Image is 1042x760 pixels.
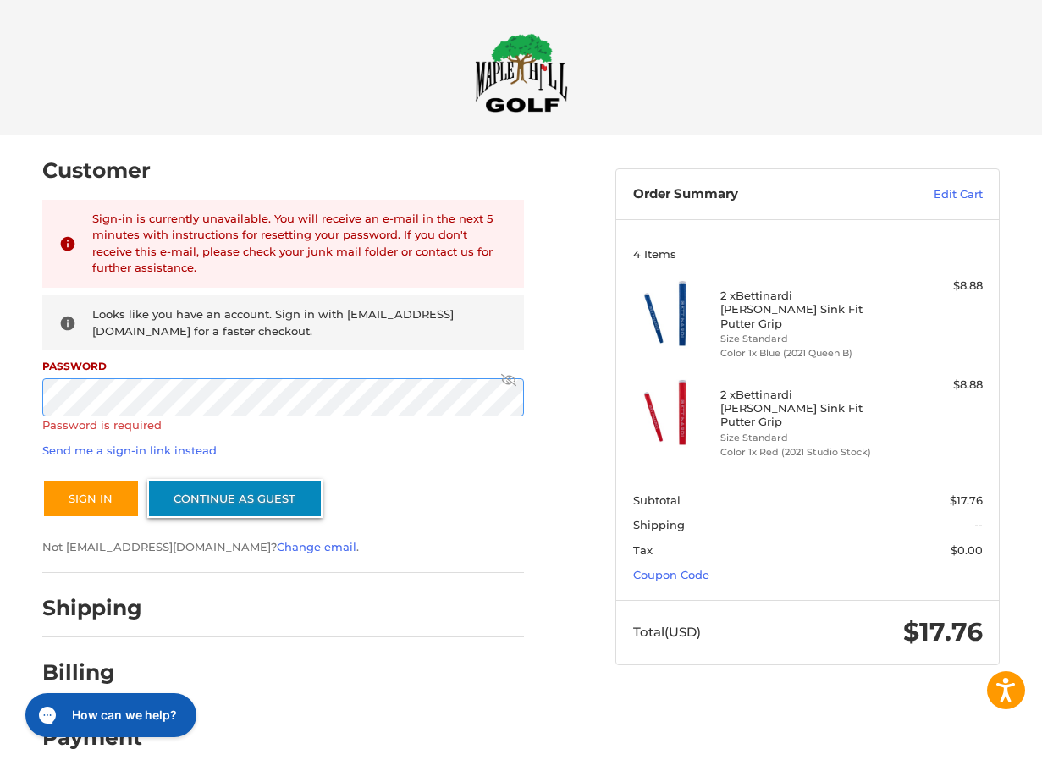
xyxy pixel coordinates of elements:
[720,431,891,445] li: Size Standard
[633,186,871,203] h3: Order Summary
[903,616,983,647] span: $17.76
[720,332,891,346] li: Size Standard
[475,33,568,113] img: Maple Hill Golf
[950,493,983,507] span: $17.76
[633,518,685,531] span: Shipping
[633,568,709,581] a: Coupon Code
[895,377,982,394] div: $8.88
[633,493,681,507] span: Subtotal
[42,157,151,184] h2: Customer
[17,687,201,743] iframe: Gorgias live chat messenger
[42,359,524,374] label: Password
[720,346,891,361] li: Color 1x Blue (2021 Queen B)
[42,659,141,686] h2: Billing
[42,418,524,432] label: Password is required
[147,479,323,518] a: Continue as guest
[277,540,356,553] a: Change email
[633,543,653,557] span: Tax
[720,388,891,429] h4: 2 x Bettinardi [PERSON_NAME] Sink Fit Putter Grip
[951,543,983,557] span: $0.00
[895,278,982,295] div: $8.88
[720,445,891,460] li: Color 1x Red (2021 Studio Stock)
[42,443,217,457] a: Send me a sign-in link instead
[720,289,891,330] h4: 2 x Bettinardi [PERSON_NAME] Sink Fit Putter Grip
[92,307,454,338] span: Looks like you have an account. Sign in with [EMAIL_ADDRESS][DOMAIN_NAME] for a faster checkout.
[42,539,524,556] p: Not [EMAIL_ADDRESS][DOMAIN_NAME]? .
[871,186,983,203] a: Edit Cart
[633,247,983,261] h3: 4 Items
[92,211,508,277] div: Sign-in is currently unavailable. You will receive an e-mail in the next 5 minutes with instructi...
[974,518,983,531] span: --
[42,595,142,621] h2: Shipping
[42,479,140,518] button: Sign In
[633,624,701,640] span: Total (USD)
